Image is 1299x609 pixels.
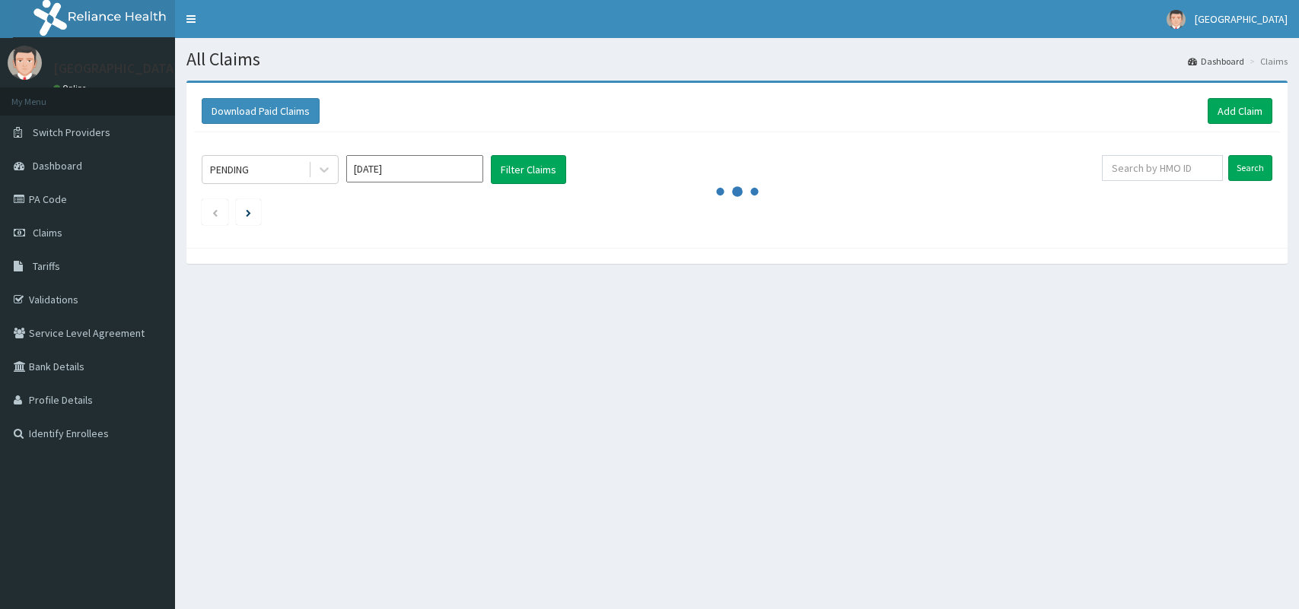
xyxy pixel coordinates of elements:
span: Tariffs [33,259,60,273]
svg: audio-loading [715,169,760,214]
a: Dashboard [1188,55,1244,68]
input: Search [1228,155,1272,181]
button: Download Paid Claims [202,98,320,124]
span: [GEOGRAPHIC_DATA] [1195,12,1288,26]
h1: All Claims [186,49,1288,69]
input: Select Month and Year [346,155,483,182]
input: Search by HMO ID [1102,155,1223,181]
span: Dashboard [33,159,82,173]
img: User Image [1167,10,1186,29]
div: PENDING [210,162,249,177]
button: Filter Claims [491,155,566,184]
li: Claims [1246,55,1288,68]
img: User Image [8,46,42,80]
a: Previous page [212,205,218,219]
a: Online [53,83,90,94]
span: Switch Providers [33,125,110,139]
span: Claims [33,226,62,239]
a: Next page [246,205,251,219]
a: Add Claim [1208,98,1272,124]
p: [GEOGRAPHIC_DATA] [53,62,179,75]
